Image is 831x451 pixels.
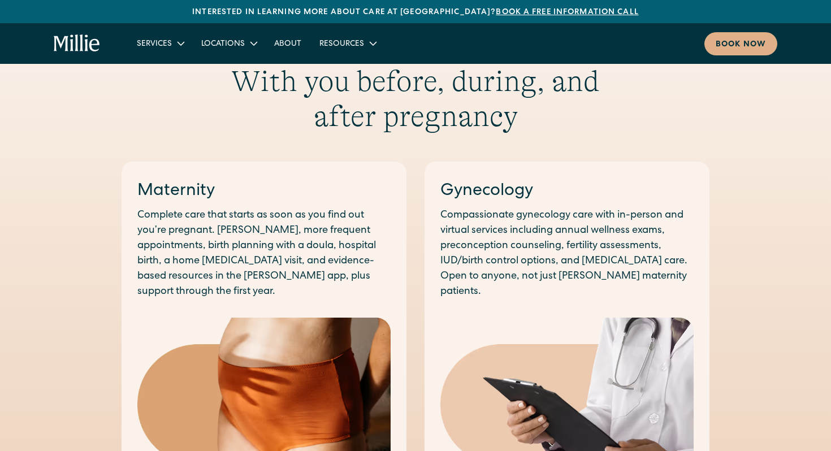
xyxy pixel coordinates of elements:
[192,34,265,53] div: Locations
[704,32,777,55] a: Book now
[310,34,384,53] div: Resources
[137,38,172,50] div: Services
[137,208,391,300] p: Complete care that starts as soon as you find out you’re pregnant. [PERSON_NAME], more frequent a...
[440,183,533,200] a: Gynecology
[201,38,245,50] div: Locations
[440,208,694,300] p: Compassionate gynecology care with in-person and virtual services including annual wellness exams...
[265,34,310,53] a: About
[319,38,364,50] div: Resources
[137,183,215,200] a: Maternity
[128,34,192,53] div: Services
[716,39,766,51] div: Book now
[496,8,638,16] a: Book a free information call
[54,34,101,53] a: home
[198,64,633,135] h2: With you before, during, and after pregnancy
